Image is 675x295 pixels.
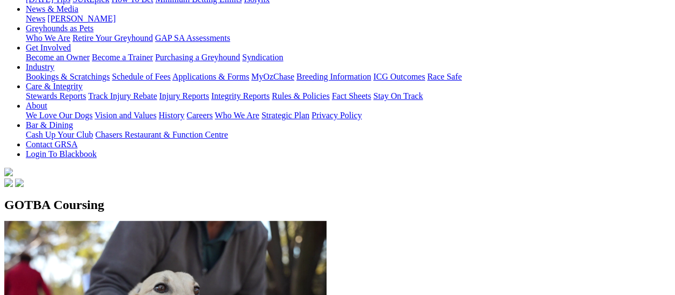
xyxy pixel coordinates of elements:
div: News & Media [26,14,671,24]
a: ICG Outcomes [373,72,425,81]
a: Who We Are [26,33,70,42]
a: Rules & Policies [272,91,330,100]
a: About [26,101,47,110]
img: logo-grsa-white.png [4,168,13,176]
a: Integrity Reports [211,91,270,100]
a: Fact Sheets [332,91,371,100]
div: Greyhounds as Pets [26,33,671,43]
a: Greyhounds as Pets [26,24,93,33]
div: Get Involved [26,53,671,62]
a: Who We Are [215,111,259,120]
a: Stay On Track [373,91,423,100]
a: Cash Up Your Club [26,130,93,139]
a: GAP SA Assessments [155,33,230,42]
div: Care & Integrity [26,91,671,101]
a: Industry [26,62,54,71]
a: Privacy Policy [311,111,362,120]
a: Race Safe [427,72,461,81]
a: News & Media [26,4,78,13]
a: Retire Your Greyhound [72,33,153,42]
img: facebook.svg [4,178,13,187]
a: Care & Integrity [26,82,83,91]
a: Become a Trainer [92,53,153,62]
a: Track Injury Rebate [88,91,157,100]
a: News [26,14,45,23]
a: Chasers Restaurant & Function Centre [95,130,228,139]
a: Schedule of Fees [112,72,170,81]
a: We Love Our Dogs [26,111,92,120]
a: [PERSON_NAME] [47,14,115,23]
a: Bar & Dining [26,120,73,129]
div: Bar & Dining [26,130,671,140]
a: Applications & Forms [172,72,249,81]
img: twitter.svg [15,178,24,187]
a: Syndication [242,53,283,62]
div: About [26,111,671,120]
a: Vision and Values [95,111,156,120]
a: History [158,111,184,120]
a: Stewards Reports [26,91,86,100]
div: Industry [26,72,671,82]
span: GOTBA Coursing [4,198,104,212]
a: Strategic Plan [262,111,309,120]
a: Breeding Information [296,72,371,81]
a: Careers [186,111,213,120]
a: Injury Reports [159,91,209,100]
a: MyOzChase [251,72,294,81]
a: Become an Owner [26,53,90,62]
a: Login To Blackbook [26,149,97,159]
a: Bookings & Scratchings [26,72,110,81]
a: Contact GRSA [26,140,77,149]
a: Purchasing a Greyhound [155,53,240,62]
a: Get Involved [26,43,71,52]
